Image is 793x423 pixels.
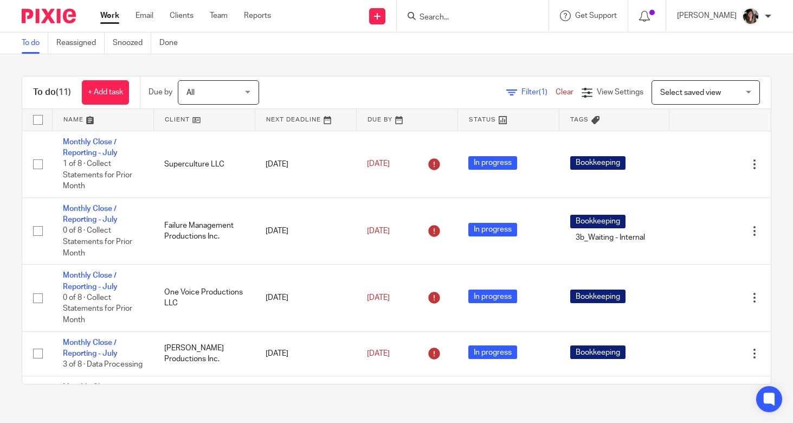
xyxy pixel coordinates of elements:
span: 3b_Waiting - Internal [570,382,650,395]
span: (11) [56,88,71,97]
span: In progress [468,223,517,236]
a: Clear [556,88,573,96]
a: Reassigned [56,33,105,54]
span: All [186,89,195,97]
span: Bookkeeping [570,215,626,228]
td: [DATE] [255,376,356,420]
a: + Add task [82,80,129,105]
span: 0 of 8 · Collect Statements for Prior Month [63,227,132,257]
img: IMG_2906.JPEG [742,8,759,25]
a: Done [159,33,186,54]
span: 3 of 8 · Data Processing [63,361,143,368]
td: [DATE] [255,265,356,331]
span: Tags [570,117,589,123]
span: In progress [468,156,517,170]
span: (1) [539,88,547,96]
td: Failure Management Productions Inc. [153,197,255,264]
span: Filter [521,88,556,96]
span: In progress [468,345,517,359]
span: 1 of 8 · Collect Statements for Prior Month [63,160,132,190]
td: [DATE] [255,131,356,197]
span: 3b_Waiting - Internal [570,231,650,245]
a: To do [22,33,48,54]
a: Monthly Close / Reporting - July [63,272,118,290]
a: Reports [244,10,271,21]
td: [DATE] [255,331,356,376]
td: Superculture LLC [153,131,255,197]
span: [DATE] [367,350,390,357]
a: Email [136,10,153,21]
a: Monthly Close / Reporting - July [63,205,118,223]
span: In progress [468,290,517,303]
span: [DATE] [367,294,390,302]
a: Monthly Close / Reporting - July [63,339,118,357]
span: Select saved view [660,89,721,97]
span: View Settings [597,88,643,96]
span: 0 of 8 · Collect Statements for Prior Month [63,294,132,324]
h1: To do [33,87,71,98]
td: [PERSON_NAME] Productions Inc. [153,331,255,376]
a: Work [100,10,119,21]
td: [DATE] [255,197,356,264]
span: Bookkeeping [570,290,626,303]
span: Bookkeeping [570,156,626,170]
a: Team [210,10,228,21]
input: Search [418,13,516,23]
span: Get Support [575,12,617,20]
a: Monthly Close / Reporting - July [63,138,118,157]
span: Bookkeeping [570,345,626,359]
span: [DATE] [367,160,390,168]
a: Monthly Close / Reporting - July [63,383,118,402]
td: Tierzoo LLC [153,376,255,420]
a: Clients [170,10,194,21]
a: Snoozed [113,33,151,54]
img: Pixie [22,9,76,23]
p: Due by [149,87,172,98]
p: [PERSON_NAME] [677,10,737,21]
span: [DATE] [367,227,390,235]
td: One Voice Productions LLC [153,265,255,331]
